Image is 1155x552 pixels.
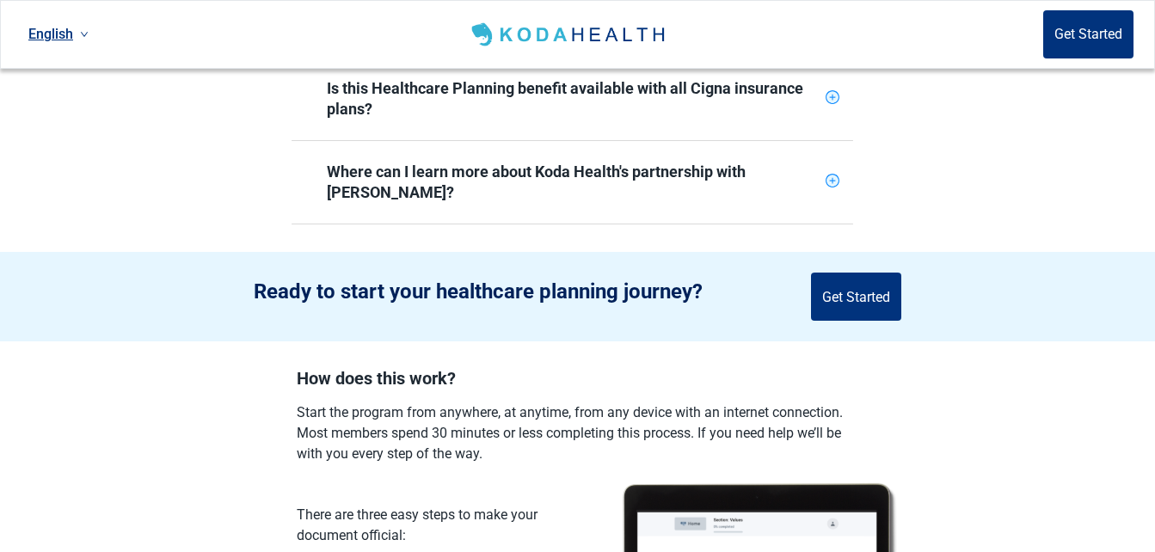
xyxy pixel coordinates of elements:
[297,369,858,389] h2: How does this work?
[826,174,839,187] span: plus-circle
[327,78,819,120] div: Is this Healthcare Planning benefit available with all Cigna insurance plans?
[80,30,89,39] span: down
[297,402,858,464] label: Start the program from anywhere, at anytime, from any device with an internet connection. Most me...
[22,20,95,48] a: Current language: English
[811,273,901,321] button: Get Started
[1043,10,1133,58] button: Get Started
[254,279,703,304] h2: Ready to start your healthcare planning journey?
[826,90,839,104] span: plus-circle
[327,162,819,203] div: Where can I learn more about Koda Health's partnership with [PERSON_NAME]?
[292,58,853,140] div: Is this Healthcare Planning benefit available with all Cigna insurance plans?
[292,141,853,224] div: Where can I learn more about Koda Health's partnership with [PERSON_NAME]?
[297,505,574,546] div: There are three easy steps to make your document official:
[468,21,672,48] img: Koda Health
